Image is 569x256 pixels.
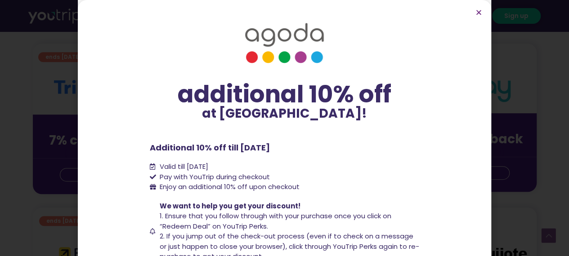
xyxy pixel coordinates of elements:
p: Additional 10% off till [DATE] [150,141,420,154]
span: Valid till [DATE] [157,162,208,172]
span: Pay with YouTrip during checkout [157,172,270,182]
div: additional 10% off [150,81,420,107]
p: at [GEOGRAPHIC_DATA]! [150,107,420,120]
span: Enjoy an additional 10% off upon checkout [160,182,300,191]
a: Close [475,9,482,16]
span: 1. Ensure that you follow through with your purchase once you click on “Redeem Deal” on YouTrip P... [160,211,391,231]
span: We want to help you get your discount! [160,201,300,211]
